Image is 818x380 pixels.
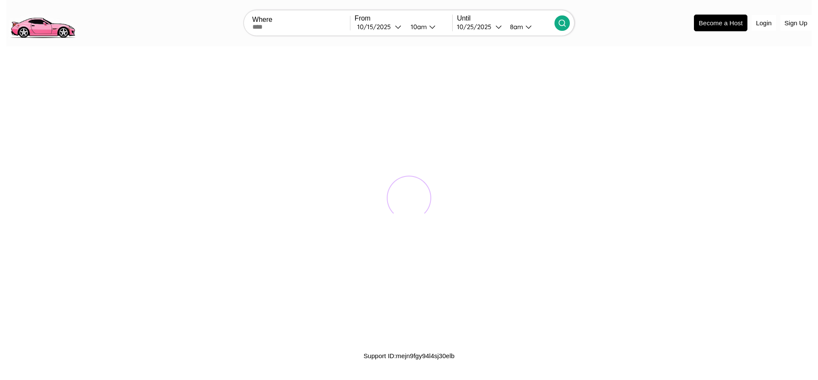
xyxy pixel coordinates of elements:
div: 10am [406,23,429,31]
label: Until [457,15,554,22]
button: 8am [503,22,554,31]
button: Sign Up [780,15,812,31]
label: From [355,15,452,22]
img: logo [6,4,79,40]
div: 8am [506,23,525,31]
button: 10am [404,22,452,31]
label: Where [252,16,350,24]
p: Support ID: mejn9fgy94l4sj30elb [364,350,455,362]
div: 10 / 25 / 2025 [457,23,495,31]
button: 10/15/2025 [355,22,404,31]
button: Login [752,15,776,31]
button: Become a Host [694,15,747,31]
div: 10 / 15 / 2025 [357,23,395,31]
